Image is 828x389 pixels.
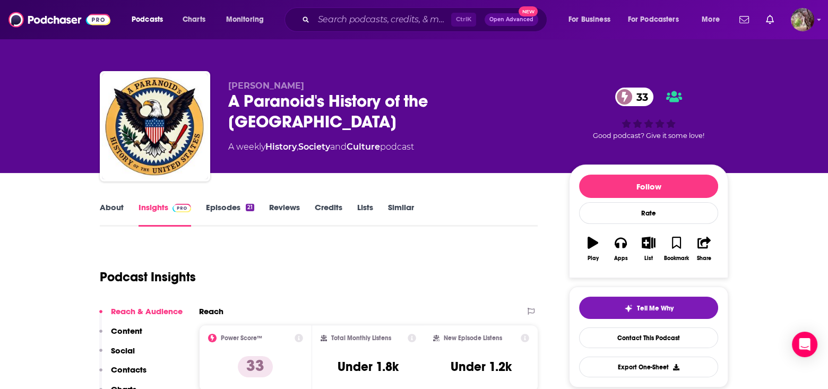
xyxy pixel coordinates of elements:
a: Culture [347,142,380,152]
img: Podchaser - Follow, Share and Rate Podcasts [8,10,110,30]
a: About [100,202,124,227]
a: Charts [176,11,212,28]
button: Show profile menu [791,8,814,31]
div: Play [588,255,599,262]
h2: Reach [199,306,223,316]
a: Society [298,142,330,152]
p: 33 [238,356,273,377]
a: Show notifications dropdown [735,11,753,29]
span: 33 [626,88,653,106]
a: Similar [388,202,414,227]
span: Logged in as MSanz [791,8,814,31]
img: A Paranoid's History of the United States [102,73,208,179]
div: Open Intercom Messenger [792,332,817,357]
button: Social [99,345,135,365]
div: Rate [579,202,718,224]
button: Content [99,326,142,345]
button: open menu [621,11,694,28]
span: For Business [568,12,610,27]
button: Export One-Sheet [579,357,718,377]
a: Reviews [269,202,300,227]
span: [PERSON_NAME] [228,81,304,91]
button: Open AdvancedNew [485,13,538,26]
a: Credits [315,202,342,227]
a: History [265,142,297,152]
button: open menu [561,11,624,28]
span: Open Advanced [489,17,533,22]
p: Reach & Audience [111,306,183,316]
span: New [519,6,538,16]
div: List [644,255,653,262]
a: InsightsPodchaser Pro [139,202,191,227]
button: Share [691,230,718,268]
span: Charts [183,12,205,27]
span: and [330,142,347,152]
img: Podchaser Pro [172,204,191,212]
span: Podcasts [132,12,163,27]
span: Good podcast? Give it some love! [593,132,704,140]
span: For Podcasters [628,12,679,27]
span: Monitoring [226,12,264,27]
div: Search podcasts, credits, & more... [295,7,557,32]
button: open menu [219,11,278,28]
h1: Podcast Insights [100,269,196,285]
h3: Under 1.8k [338,359,399,375]
p: Social [111,345,135,356]
div: Share [697,255,711,262]
p: Contacts [111,365,146,375]
h2: Total Monthly Listens [331,334,391,342]
button: Apps [607,230,634,268]
a: 33 [615,88,653,106]
img: tell me why sparkle [624,304,633,313]
button: Play [579,230,607,268]
a: Lists [357,202,373,227]
span: , [297,142,298,152]
div: Bookmark [664,255,689,262]
a: Episodes21 [206,202,254,227]
div: Apps [614,255,628,262]
button: List [635,230,662,268]
div: A weekly podcast [228,141,414,153]
div: 33Good podcast? Give it some love! [569,81,728,146]
button: tell me why sparkleTell Me Why [579,297,718,319]
h2: Power Score™ [221,334,262,342]
button: open menu [694,11,733,28]
img: User Profile [791,8,814,31]
span: More [702,12,720,27]
button: Contacts [99,365,146,384]
div: 21 [246,204,254,211]
span: Ctrl K [451,13,476,27]
a: Contact This Podcast [579,327,718,348]
p: Content [111,326,142,336]
a: Show notifications dropdown [762,11,778,29]
input: Search podcasts, credits, & more... [314,11,451,28]
h2: New Episode Listens [444,334,502,342]
button: Bookmark [662,230,690,268]
span: Tell Me Why [637,304,674,313]
button: open menu [124,11,177,28]
h3: Under 1.2k [451,359,512,375]
button: Reach & Audience [99,306,183,326]
button: Follow [579,175,718,198]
